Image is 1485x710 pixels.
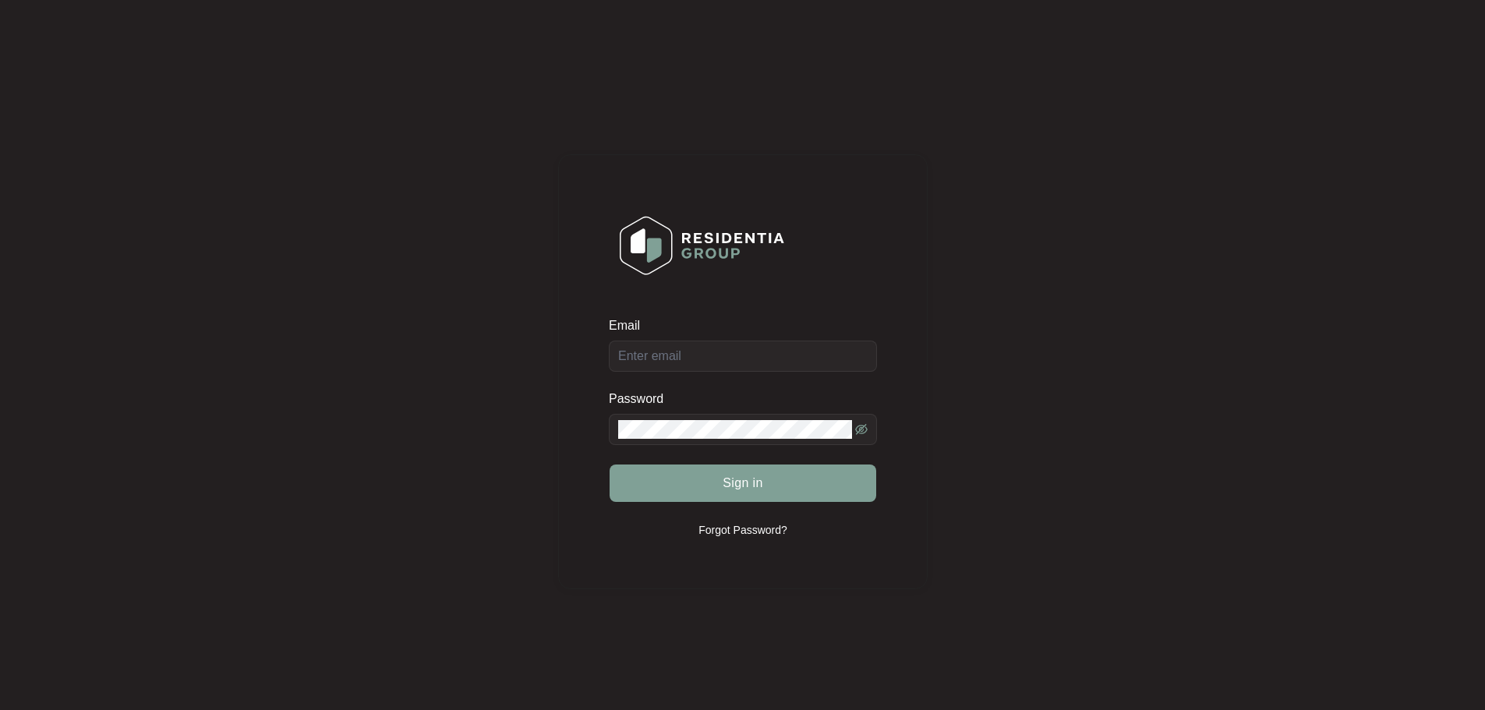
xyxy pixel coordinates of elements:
[698,522,787,538] p: Forgot Password?
[609,391,675,407] label: Password
[618,420,852,439] input: Password
[610,206,794,285] img: Login Logo
[609,341,877,372] input: Email
[723,474,763,493] span: Sign in
[855,423,868,436] span: eye-invisible
[609,318,651,334] label: Email
[610,465,876,502] button: Sign in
